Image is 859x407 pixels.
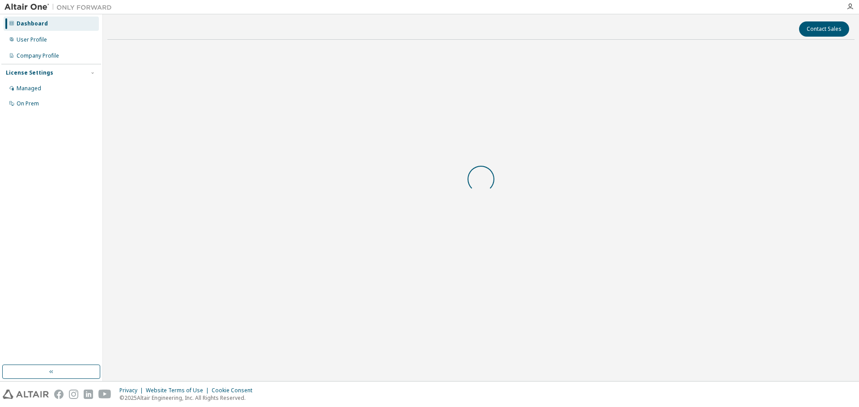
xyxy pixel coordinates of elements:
p: © 2025 Altair Engineering, Inc. All Rights Reserved. [119,394,258,402]
div: Website Terms of Use [146,387,212,394]
img: facebook.svg [54,390,64,399]
img: youtube.svg [98,390,111,399]
div: Dashboard [17,20,48,27]
img: altair_logo.svg [3,390,49,399]
div: Cookie Consent [212,387,258,394]
img: Altair One [4,3,116,12]
div: On Prem [17,100,39,107]
div: License Settings [6,69,53,76]
div: User Profile [17,36,47,43]
button: Contact Sales [799,21,849,37]
div: Privacy [119,387,146,394]
div: Company Profile [17,52,59,59]
img: instagram.svg [69,390,78,399]
img: linkedin.svg [84,390,93,399]
div: Managed [17,85,41,92]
